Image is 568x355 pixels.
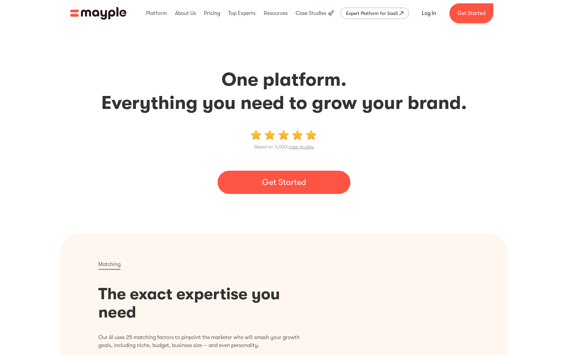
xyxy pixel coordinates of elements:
h1: The exact expertise you need [98,285,300,321]
p: Matching [98,260,121,270]
a: Get Started [449,3,493,23]
div: Pricing [202,3,222,24]
div: Platform [144,3,168,24]
img: Mayple logo [70,7,127,20]
p: Based on 3,000+ [254,143,314,151]
p: Our AI uses 25 matching factors to pinpoint the marketer who will smash your growth goals, includ... [98,333,300,349]
a: case studies [289,144,314,149]
div: Resources [262,3,289,24]
a: Log In [414,5,444,21]
div: About Us [173,3,198,24]
a: home [70,7,127,20]
h2: One platform. Everything you need to grow your brand. [61,68,507,115]
div: Top Experts [227,3,257,24]
a: Expert Platform for SaaS [340,8,409,19]
div: Expert Platform for SaaS [346,9,398,17]
a: Get Started [218,171,350,194]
